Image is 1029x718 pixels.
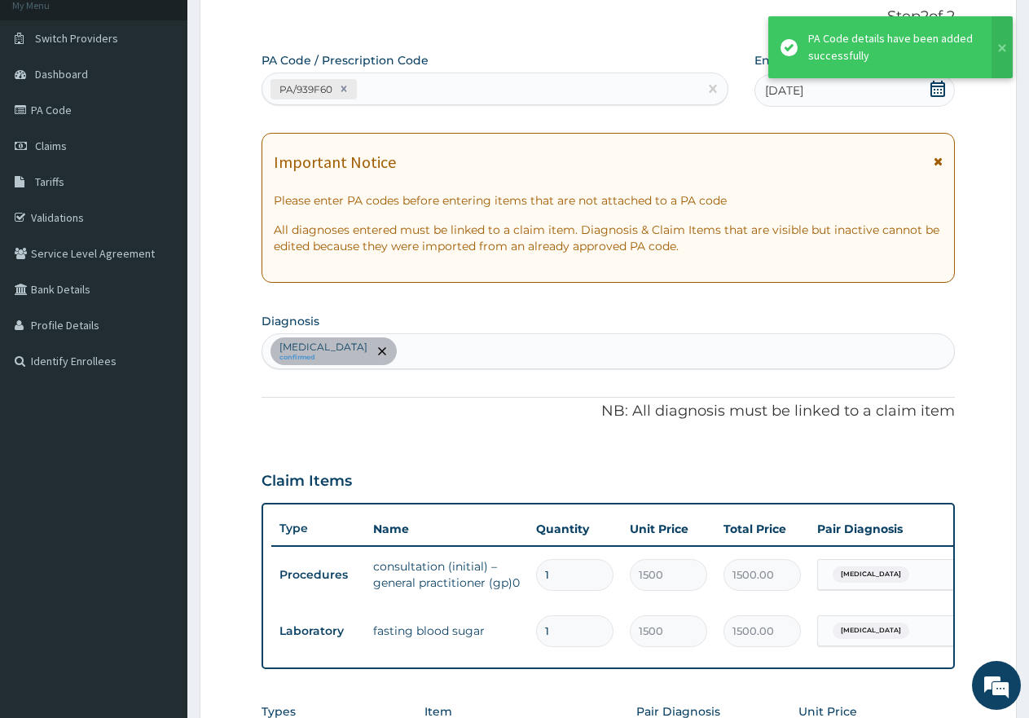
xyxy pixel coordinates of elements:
th: Unit Price [622,513,715,545]
label: PA Code / Prescription Code [262,52,429,68]
td: Procedures [271,560,365,590]
th: Pair Diagnosis [809,513,988,545]
span: [DATE] [765,82,803,99]
td: consultation (initial) – general practitioner (gp)0 [365,550,528,599]
th: Name [365,513,528,545]
small: confirmed [279,354,367,362]
span: Switch Providers [35,31,118,46]
div: PA Code details have been added successfully [808,30,976,64]
span: Tariffs [35,174,64,189]
span: Claims [35,139,67,153]
p: Step 2 of 2 [262,8,955,26]
label: Diagnosis [262,313,319,329]
p: [MEDICAL_DATA] [279,341,367,354]
div: Chat with us now [85,91,274,112]
td: Laboratory [271,616,365,646]
h3: Claim Items [262,473,352,491]
td: fasting blood sugar [365,614,528,647]
h1: Important Notice [274,153,396,171]
textarea: Type your message and hit 'Enter' [8,445,310,502]
label: Encounter Date [754,52,848,68]
img: d_794563401_company_1708531726252_794563401 [30,81,66,122]
div: PA/939F60 [275,80,335,99]
span: [MEDICAL_DATA] [833,623,909,639]
th: Total Price [715,513,809,545]
span: remove selection option [375,344,389,359]
span: Dashboard [35,67,88,81]
span: We're online! [95,205,225,370]
span: [MEDICAL_DATA] [833,566,909,583]
th: Quantity [528,513,622,545]
div: Minimize live chat window [267,8,306,47]
p: Please enter PA codes before entering items that are not attached to a PA code [274,192,943,209]
th: Type [271,513,365,544]
p: NB: All diagnosis must be linked to a claim item [262,401,955,422]
p: All diagnoses entered must be linked to a claim item. Diagnosis & Claim Items that are visible bu... [274,222,943,254]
